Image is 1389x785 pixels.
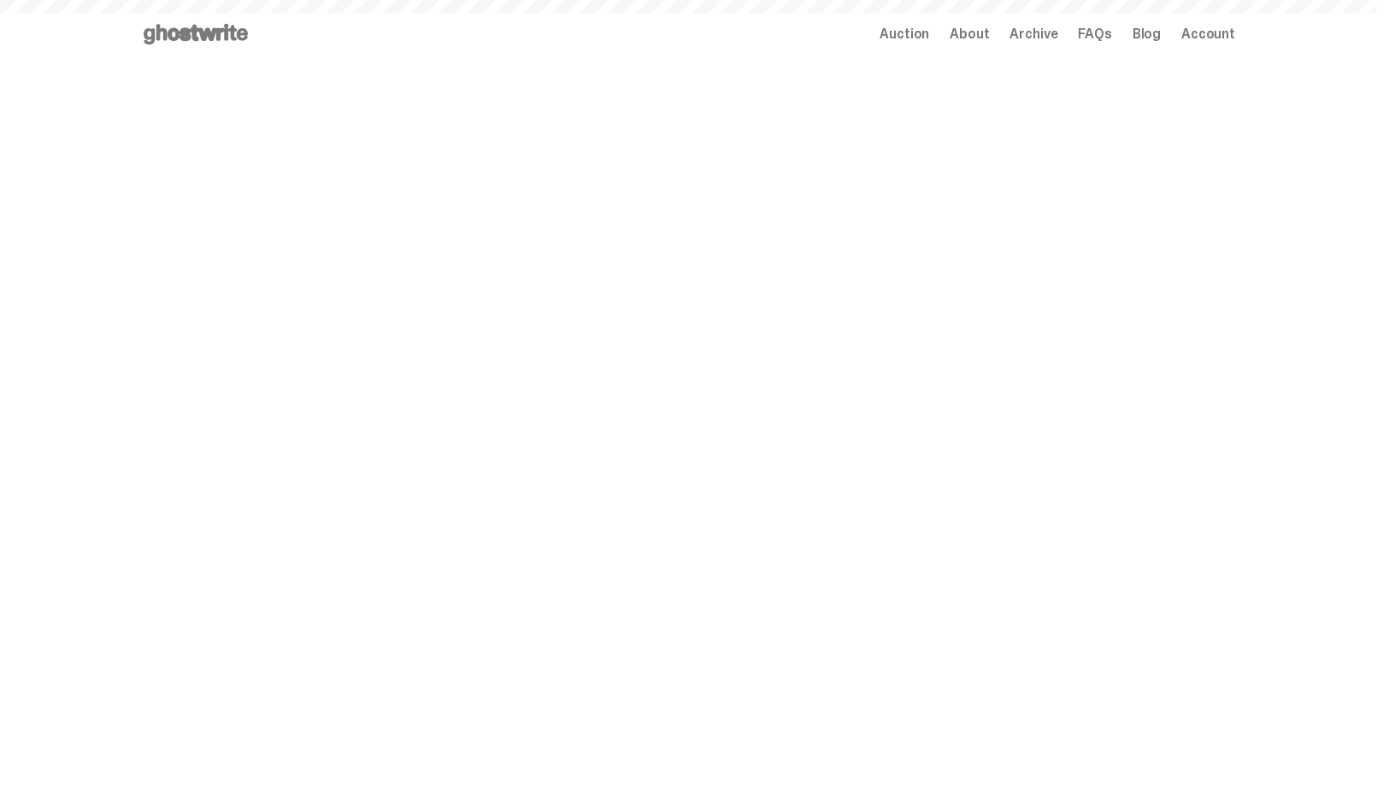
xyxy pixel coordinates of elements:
[1133,27,1161,41] a: Blog
[1078,27,1111,41] a: FAQs
[1009,27,1057,41] a: Archive
[880,27,929,41] a: Auction
[1181,27,1235,41] a: Account
[950,27,989,41] a: About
